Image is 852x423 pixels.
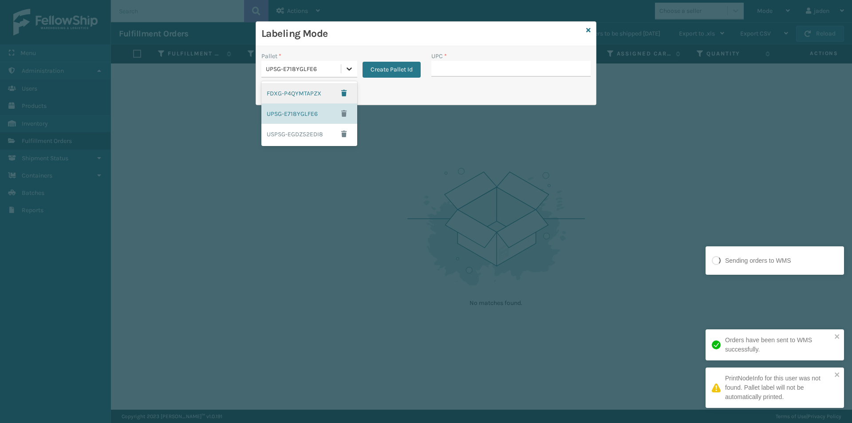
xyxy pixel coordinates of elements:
div: PrintNodeInfo for this user was not found. Pallet label will not be automatically printed. [725,374,832,402]
div: FDXG-P4QYMTAPZX [261,83,357,103]
div: Orders have been sent to WMS successfully. [725,336,832,354]
button: close [834,333,840,341]
button: Create Pallet Id [363,62,421,78]
label: Pallet [261,51,281,61]
button: close [834,371,840,380]
div: UPSG-E718YGLFE6 [266,64,342,74]
div: Sending orders to WMS [725,256,791,265]
div: USPSG-EGDZ52EDI8 [261,124,357,144]
label: UPC [431,51,447,61]
div: UPSG-E718YGLFE6 [261,103,357,124]
h3: Labeling Mode [261,27,583,40]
